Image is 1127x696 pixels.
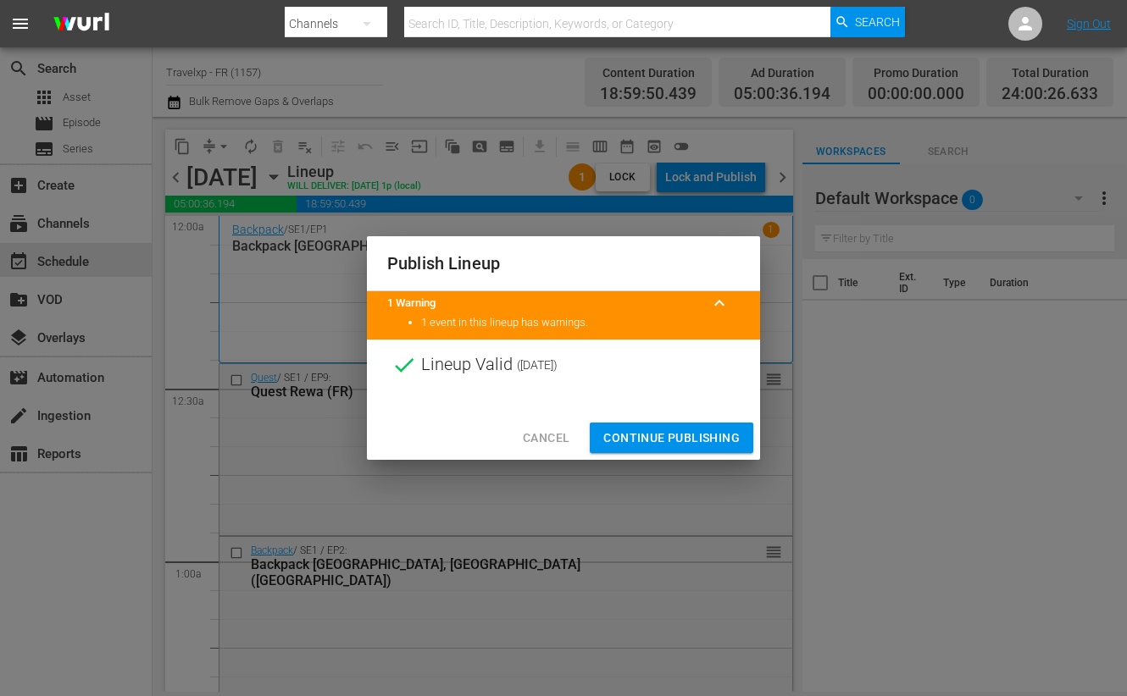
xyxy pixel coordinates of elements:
[10,14,31,34] span: menu
[509,423,583,454] button: Cancel
[41,4,122,44] img: ans4CAIJ8jUAAAAAAAAAAAAAAAAAAAAAAAAgQb4GAAAAAAAAAAAAAAAAAAAAAAAAJMjXAAAAAAAAAAAAAAAAAAAAAAAAgAT5G...
[603,428,740,449] span: Continue Publishing
[517,352,558,378] span: ( [DATE] )
[855,7,900,37] span: Search
[421,315,740,331] li: 1 event in this lineup has warnings.
[387,250,740,277] h2: Publish Lineup
[367,340,760,390] div: Lineup Valid
[523,428,569,449] span: Cancel
[709,293,730,313] span: keyboard_arrow_up
[1067,17,1111,30] a: Sign Out
[699,283,740,323] button: keyboard_arrow_up
[387,296,699,312] title: 1 Warning
[590,423,753,454] button: Continue Publishing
